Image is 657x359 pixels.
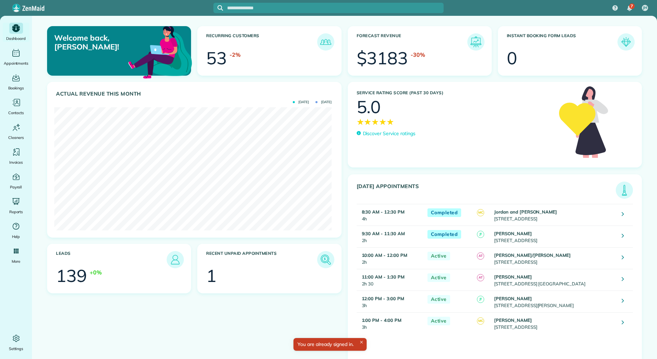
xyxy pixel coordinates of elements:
img: icon_form_leads-04211a6a04a5b2264e4ee56bc0799ec3eb69b7e499cbb523a139df1d13a81ae0.png [619,35,633,49]
span: Reports [9,208,23,215]
span: JT [477,296,484,303]
strong: [PERSON_NAME]/[PERSON_NAME] [494,252,571,258]
span: AT [477,252,484,260]
td: 4h [357,204,424,226]
a: Reports [3,196,29,215]
td: 2h [357,226,424,248]
span: ★ [379,116,387,128]
span: Bookings [8,85,24,91]
p: Welcome back, [PERSON_NAME]! [54,33,145,52]
div: 7 unread notifications [622,1,637,16]
td: [STREET_ADDRESS] [GEOGRAPHIC_DATA] [492,269,616,291]
strong: 10:00 AM - 12:00 PM [362,252,407,258]
h3: Leads [56,251,167,268]
div: -2% [230,51,241,59]
a: Settings [3,333,29,352]
a: Appointments [3,47,29,67]
span: Active [427,295,450,304]
td: 3h [357,291,424,313]
img: dashboard_welcome-42a62b7d889689a78055ac9021e634bf52bae3f8056760290aed330b23ab8690.png [127,18,193,85]
a: Dashboard [3,23,29,42]
span: Active [427,317,450,325]
strong: [PERSON_NAME] [494,317,532,323]
span: Contacts [8,109,24,116]
td: 2h 30 [357,269,424,291]
span: ★ [387,116,394,128]
a: Help [3,221,29,240]
p: Discover Service ratings [363,130,415,137]
div: 1 [206,267,216,284]
span: Active [427,252,450,260]
span: 7 [631,3,633,9]
td: [STREET_ADDRESS][PERSON_NAME] [492,291,616,313]
td: 2h [357,248,424,269]
td: [STREET_ADDRESS] [492,248,616,269]
strong: [PERSON_NAME] [494,231,532,236]
a: Discover Service ratings [357,130,415,137]
span: Invoices [9,159,23,166]
span: Completed [427,230,461,239]
td: [STREET_ADDRESS] [492,204,616,226]
div: 0 [507,50,517,67]
span: MC [477,317,484,325]
span: JH [643,5,647,11]
span: [DATE] [293,100,309,104]
a: Bookings [3,72,29,91]
h3: Recurring Customers [206,33,317,51]
div: $3183 [357,50,408,67]
span: ★ [357,116,364,128]
span: Payroll [10,184,22,191]
img: icon_leads-1bed01f49abd5b7fead27621c3d59655bb73ed531f8eeb49469d10e621d6b896.png [168,253,182,266]
img: icon_todays_appointments-901f7ab196bb0bea1936b74009e4eb5ffbc2d2711fa7634e0d609ed5ef32b18b.png [617,183,631,197]
h3: Instant Booking Form Leads [507,33,617,51]
img: icon_recurring_customers-cf858462ba22bcd05b5a5880d41d6543d210077de5bb9ebc9590e49fd87d84ed.png [319,35,333,49]
td: [STREET_ADDRESS] [492,226,616,248]
span: More [12,258,20,265]
a: Cleaners [3,122,29,141]
h3: Recent unpaid appointments [206,251,317,268]
strong: 11:00 AM - 1:30 PM [362,274,404,280]
span: MC [477,209,484,216]
span: Help [12,233,20,240]
h3: Actual Revenue this month [56,91,334,97]
span: Completed [427,208,461,217]
strong: Jordan and [PERSON_NAME] [494,209,557,215]
h3: Service Rating score (past 30 days) [357,90,553,95]
svg: Focus search [218,5,223,11]
a: Invoices [3,146,29,166]
span: ★ [371,116,379,128]
span: [DATE] [315,100,332,104]
strong: 1:00 PM - 4:00 PM [362,317,401,323]
strong: [PERSON_NAME] [494,296,532,301]
div: +0% [90,268,102,276]
img: icon_forecast_revenue-8c13a41c7ed35a8dcfafea3cbb826a0462acb37728057bba2d056411b612bbbe.png [469,35,483,49]
a: Payroll [3,171,29,191]
div: 139 [56,267,87,284]
span: Cleaners [8,134,24,141]
td: [STREET_ADDRESS] [492,313,616,334]
h3: [DATE] Appointments [357,183,616,199]
span: AT [477,274,484,281]
strong: [PERSON_NAME] [494,274,532,280]
span: JT [477,231,484,238]
h3: Forecast Revenue [357,33,467,51]
span: ★ [364,116,371,128]
div: You are already signed in. [293,338,367,351]
div: 5.0 [357,98,381,116]
a: Contacts [3,97,29,116]
button: Focus search [213,5,223,11]
img: icon_unpaid_appointments-47b8ce3997adf2238b356f14209ab4cced10bd1f174958f3ca8f1d0dd7fffeee.png [319,253,333,266]
div: 53 [206,50,227,67]
td: 3h [357,313,424,334]
strong: 8:30 AM - 12:30 PM [362,209,404,215]
div: -30% [411,51,425,59]
strong: 12:00 PM - 3:00 PM [362,296,404,301]
span: Appointments [4,60,29,67]
span: Active [427,273,450,282]
span: Settings [9,345,23,352]
strong: 9:30 AM - 11:30 AM [362,231,405,236]
span: Dashboard [6,35,26,42]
